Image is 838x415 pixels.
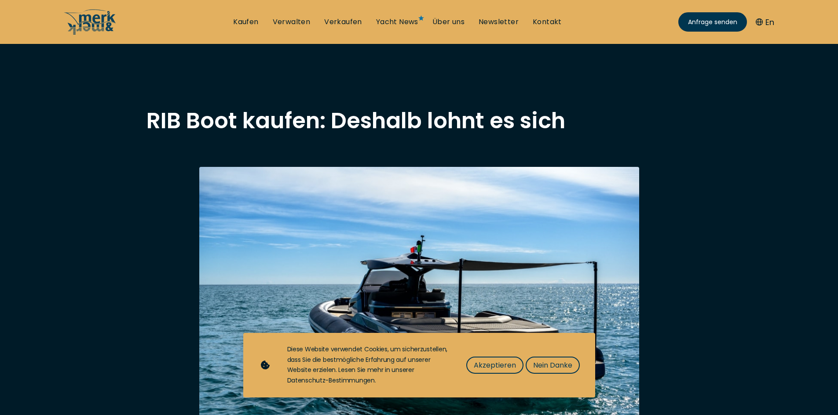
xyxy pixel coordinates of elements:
[479,17,519,27] a: Newsletter
[533,360,572,371] span: Nein Danke
[678,12,747,32] a: Anfrage senden
[688,18,737,27] span: Anfrage senden
[533,17,562,27] a: Kontakt
[146,110,692,132] h1: RIB Boot kaufen: Deshalb lohnt es sich
[756,16,774,28] button: En
[526,357,580,374] button: Nein Danke
[376,17,418,27] a: Yacht News
[474,360,516,371] span: Akzeptieren
[324,17,362,27] a: Verkaufen
[273,17,311,27] a: Verwalten
[287,344,449,386] div: Diese Website verwendet Cookies, um sicherzustellen, dass Sie die bestmögliche Erfahrung auf unse...
[287,376,375,385] a: Datenschutz-Bestimmungen
[233,17,258,27] a: Kaufen
[466,357,523,374] button: Akzeptieren
[432,17,465,27] a: Über uns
